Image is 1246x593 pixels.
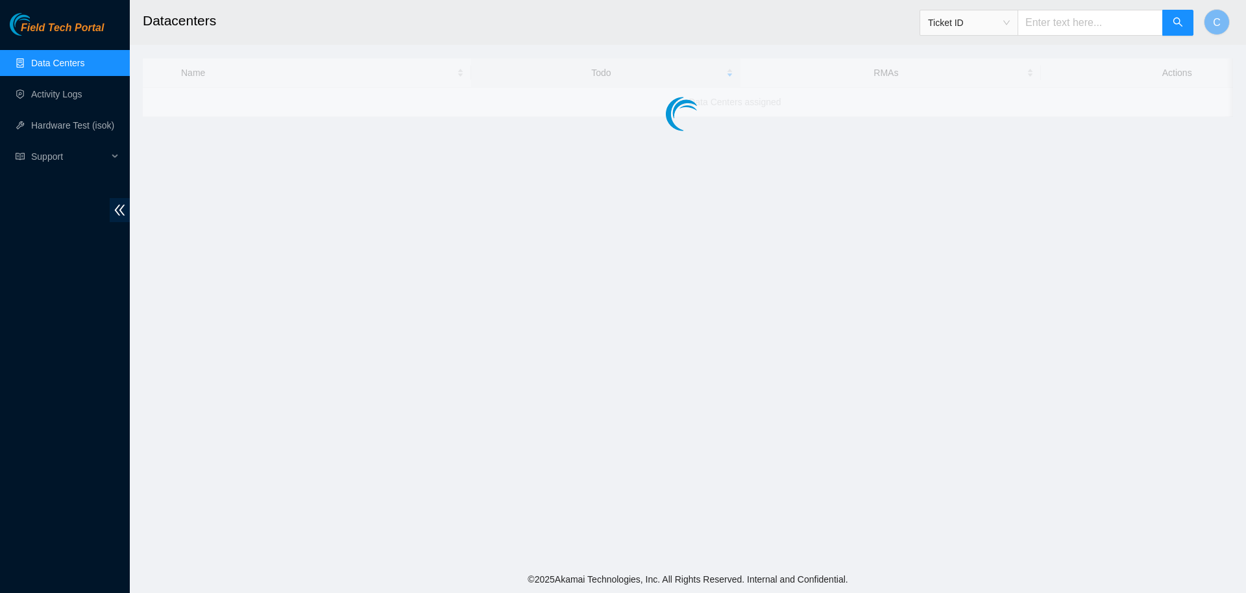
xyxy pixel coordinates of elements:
button: search [1162,10,1193,36]
img: Akamai Technologies [10,13,66,36]
a: Akamai TechnologiesField Tech Portal [10,23,104,40]
span: search [1173,17,1183,29]
span: C [1213,14,1221,31]
a: Data Centers [31,58,84,68]
span: Ticket ID [928,13,1010,32]
button: C [1204,9,1230,35]
span: Field Tech Portal [21,22,104,34]
span: Support [31,144,108,170]
span: double-left [110,198,130,222]
a: Activity Logs [31,89,82,99]
span: read [16,152,25,161]
footer: © 2025 Akamai Technologies, Inc. All Rights Reserved. Internal and Confidential. [130,566,1246,593]
input: Enter text here... [1018,10,1163,36]
a: Hardware Test (isok) [31,120,114,131]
